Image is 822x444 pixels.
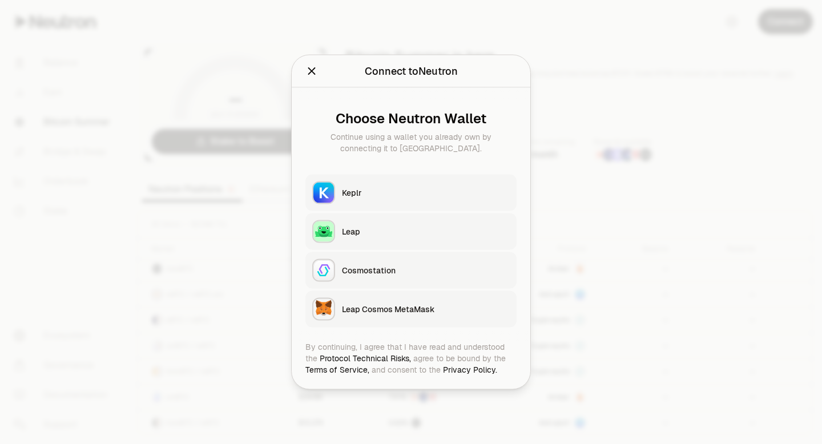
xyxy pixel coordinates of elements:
img: Leap [313,221,334,242]
a: Protocol Technical Risks, [320,353,411,364]
div: By continuing, I agree that I have read and understood the agree to be bound by the and consent t... [305,341,517,376]
div: Connect to Neutron [365,63,458,79]
div: Leap Cosmos MetaMask [342,304,510,315]
img: Cosmostation [313,260,334,281]
button: LeapLeap [305,213,517,250]
button: CosmostationCosmostation [305,252,517,289]
div: Continue using a wallet you already own by connecting it to [GEOGRAPHIC_DATA]. [315,131,507,154]
div: Leap [342,226,510,237]
a: Privacy Policy. [443,365,497,375]
div: Keplr [342,187,510,199]
button: KeplrKeplr [305,175,517,211]
button: Close [305,63,318,79]
img: Keplr [313,183,334,203]
div: Choose Neutron Wallet [315,111,507,127]
div: Cosmostation [342,265,510,276]
a: Terms of Service, [305,365,369,375]
button: Leap Cosmos MetaMaskLeap Cosmos MetaMask [305,291,517,328]
img: Leap Cosmos MetaMask [313,299,334,320]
